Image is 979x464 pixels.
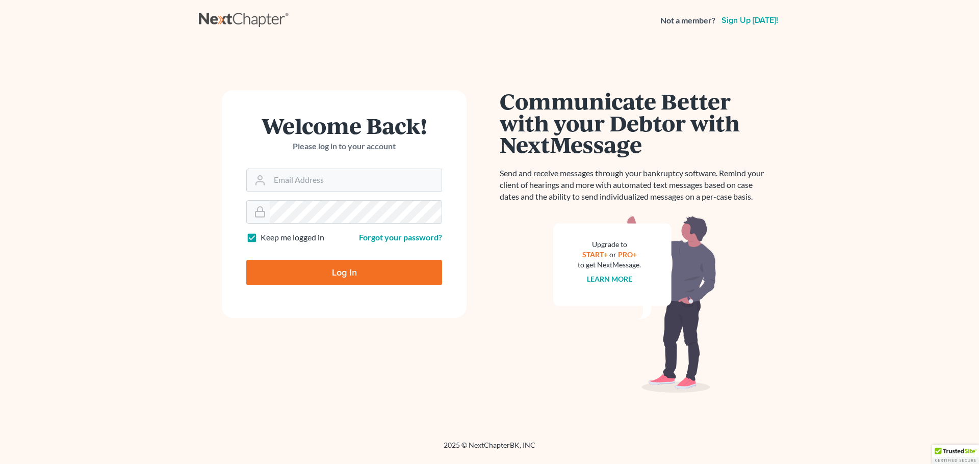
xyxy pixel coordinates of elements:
[578,260,641,270] div: to get NextMessage.
[359,232,442,242] a: Forgot your password?
[261,232,324,243] label: Keep me logged in
[246,260,442,285] input: Log In
[246,115,442,137] h1: Welcome Back!
[578,239,641,250] div: Upgrade to
[500,168,770,203] p: Send and receive messages through your bankruptcy software. Remind your client of hearings and mo...
[553,215,716,393] img: nextmessage_bg-59042aed3d76b12b5cd301f8e5b87938c9018125f34e5fa2b7a6b67550977c72.svg
[582,250,608,259] a: START+
[199,440,780,458] div: 2025 © NextChapterBK, INC
[660,15,715,26] strong: Not a member?
[609,250,616,259] span: or
[719,16,780,24] a: Sign up [DATE]!
[270,169,442,192] input: Email Address
[932,445,979,464] div: TrustedSite Certified
[246,141,442,152] p: Please log in to your account
[618,250,637,259] a: PRO+
[587,275,632,283] a: Learn more
[500,90,770,155] h1: Communicate Better with your Debtor with NextMessage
